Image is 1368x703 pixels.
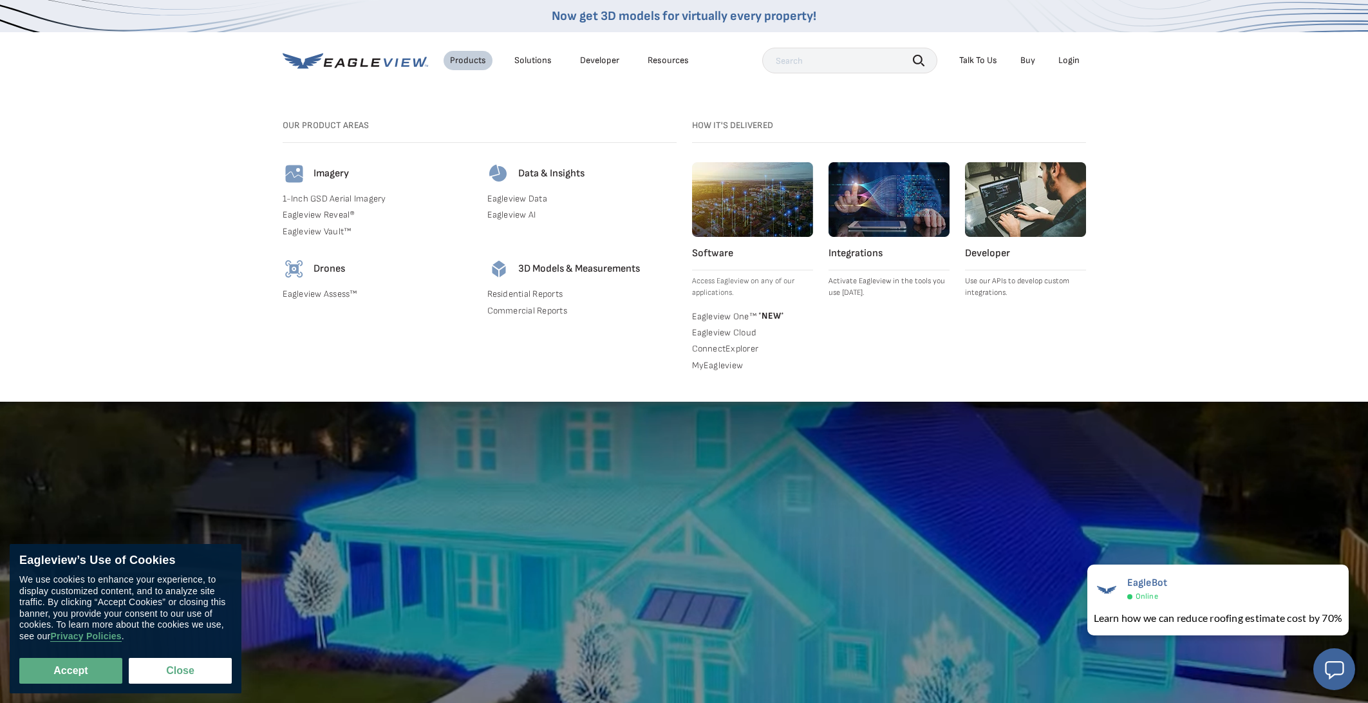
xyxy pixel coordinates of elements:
[692,247,813,260] h4: Software
[283,226,472,238] a: Eagleview Vault™
[487,209,677,221] a: Eagleview AI
[965,247,1086,260] h4: Developer
[829,247,950,260] h4: Integrations
[756,310,784,321] span: NEW
[487,288,677,300] a: Residential Reports
[518,167,585,180] h4: Data & Insights
[1313,648,1355,690] button: Open chat window
[829,162,950,237] img: integrations.webp
[1020,55,1035,66] a: Buy
[829,276,950,299] p: Activate Eagleview in the tools you use [DATE].
[965,276,1086,299] p: Use our APIs to develop custom integrations.
[129,658,232,684] button: Close
[692,276,813,299] p: Access Eagleview on any of our applications.
[1094,577,1120,603] img: EagleBot
[692,343,813,355] a: ConnectExplorer
[314,263,345,276] h4: Drones
[487,258,511,281] img: 3d-models-icon.svg
[648,55,689,66] div: Resources
[283,209,472,221] a: Eagleview Reveal®
[314,167,349,180] h4: Imagery
[283,120,677,131] h3: Our Product Areas
[580,55,619,66] a: Developer
[19,554,232,568] div: Eagleview’s Use of Cookies
[50,631,121,642] a: Privacy Policies
[283,193,472,205] a: 1-Inch GSD Aerial Imagery
[552,8,816,24] a: Now get 3D models for virtually every property!
[518,263,640,276] h4: 3D Models & Measurements
[1058,55,1080,66] div: Login
[487,193,677,205] a: Eagleview Data
[692,327,813,339] a: Eagleview Cloud
[762,48,937,73] input: Search
[19,574,232,642] div: We use cookies to enhance your experience, to display customized content, and to analyze site tra...
[829,162,950,299] a: Integrations Activate Eagleview in the tools you use [DATE].
[959,55,997,66] div: Talk To Us
[965,162,1086,237] img: developer.webp
[692,120,1086,131] h3: How it's Delivered
[965,162,1086,299] a: Developer Use our APIs to develop custom integrations.
[487,305,677,317] a: Commercial Reports
[283,258,306,281] img: drones-icon.svg
[692,162,813,237] img: software.webp
[1136,592,1158,601] span: Online
[692,309,813,322] a: Eagleview One™ *NEW*
[283,288,472,300] a: Eagleview Assess™
[487,162,511,185] img: data-icon.svg
[19,658,122,684] button: Accept
[692,360,813,371] a: MyEagleview
[450,55,486,66] div: Products
[1094,610,1342,626] div: Learn how we can reduce roofing estimate cost by 70%
[514,55,552,66] div: Solutions
[1127,577,1168,589] span: EagleBot
[283,162,306,185] img: imagery-icon.svg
